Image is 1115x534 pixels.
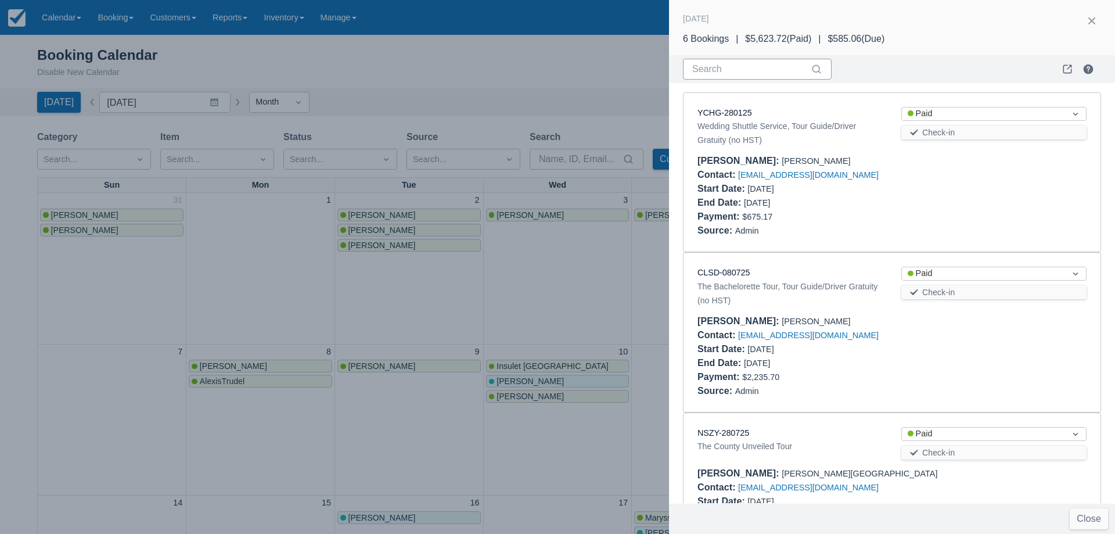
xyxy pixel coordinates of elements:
[697,119,883,147] div: Wedding Shuttle Service, Tour Guide/Driver Gratuity (no HST)
[692,59,808,80] input: Search
[908,267,1059,280] div: Paid
[901,446,1087,460] button: Check-in
[697,268,750,277] a: CLSD-080725
[683,32,729,46] div: 6 Bookings
[901,126,1087,139] button: Check-in
[697,482,738,492] div: Contact :
[697,342,883,356] div: [DATE]
[697,344,747,354] div: Start Date :
[697,182,883,196] div: [DATE]
[697,467,1087,481] div: [PERSON_NAME][GEOGRAPHIC_DATA]
[1070,268,1081,279] span: Dropdown icon
[697,279,883,307] div: The Bachelorette Tour, Tour Guide/Driver Gratuity (no HST)
[908,107,1059,120] div: Paid
[1070,428,1081,440] span: Dropdown icon
[738,331,879,340] a: [EMAIL_ADDRESS][DOMAIN_NAME]
[697,330,738,340] div: Contact :
[697,314,1087,328] div: [PERSON_NAME]
[908,428,1059,440] div: Paid
[697,386,735,396] div: Source :
[683,12,709,26] div: [DATE]
[697,225,735,235] div: Source :
[697,358,744,368] div: End Date :
[1070,508,1108,529] button: Close
[697,468,782,478] div: [PERSON_NAME] :
[729,32,745,46] div: |
[738,170,879,180] a: [EMAIL_ADDRESS][DOMAIN_NAME]
[697,316,782,326] div: [PERSON_NAME] :
[828,32,884,46] div: $585.06 ( Due )
[697,108,752,117] a: YCHG-280125
[697,154,1087,168] div: [PERSON_NAME]
[697,384,1087,398] div: Admin
[901,285,1087,299] button: Check-in
[697,496,747,506] div: Start Date :
[697,212,742,221] div: Payment :
[697,156,782,166] div: [PERSON_NAME] :
[697,196,883,210] div: [DATE]
[697,224,1087,238] div: Admin
[697,439,883,453] div: The County Unveiled Tour
[697,184,747,193] div: Start Date :
[811,32,828,46] div: |
[697,370,1087,384] div: $2,235.70
[1070,108,1081,120] span: Dropdown icon
[738,483,879,492] a: [EMAIL_ADDRESS][DOMAIN_NAME]
[697,428,749,438] a: NSZY-280725
[697,198,744,207] div: End Date :
[745,32,811,46] div: $5,623.72 ( Paid )
[697,356,883,370] div: [DATE]
[697,210,1087,224] div: $675.17
[697,372,742,382] div: Payment :
[697,494,883,508] div: [DATE]
[697,170,738,180] div: Contact :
